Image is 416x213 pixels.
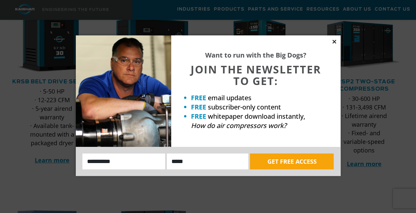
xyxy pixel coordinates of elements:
span: whitepaper download instantly, [208,112,305,121]
span: subscriber-only content [208,103,281,111]
strong: FREE [191,93,206,102]
strong: FREE [191,112,206,121]
em: How do air compressors work? [191,121,287,130]
span: email updates [208,93,252,102]
span: JOIN THE NEWSLETTER TO GET: [191,62,321,88]
button: Close [331,39,337,45]
input: Email [167,153,248,169]
button: GET FREE ACCESS [250,153,334,169]
strong: Want to run with the Big Dogs? [205,51,306,60]
strong: FREE [191,103,206,111]
input: Name: [82,153,165,169]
